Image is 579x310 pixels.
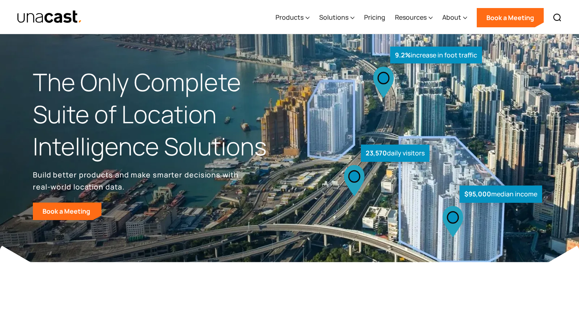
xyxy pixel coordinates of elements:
img: Unacast text logo [17,10,82,24]
div: increase in foot traffic [390,47,482,64]
div: daily visitors [361,145,429,162]
div: Resources [395,12,427,22]
a: Book a Meeting [477,8,544,27]
a: Pricing [364,1,385,34]
div: median income [460,186,542,203]
div: Products [275,12,304,22]
strong: 9.2% [395,51,411,59]
a: home [17,10,82,24]
div: About [442,12,461,22]
div: Solutions [319,12,348,22]
strong: $95,000 [464,190,491,198]
div: Resources [395,1,433,34]
a: Book a Meeting [33,202,101,220]
strong: 23,570 [366,149,387,157]
p: Build better products and make smarter decisions with real-world location data. [33,169,241,193]
img: Search icon [553,13,562,22]
div: About [442,1,467,34]
div: Solutions [319,1,354,34]
h1: The Only Complete Suite of Location Intelligence Solutions [33,66,289,162]
div: Products [275,1,310,34]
